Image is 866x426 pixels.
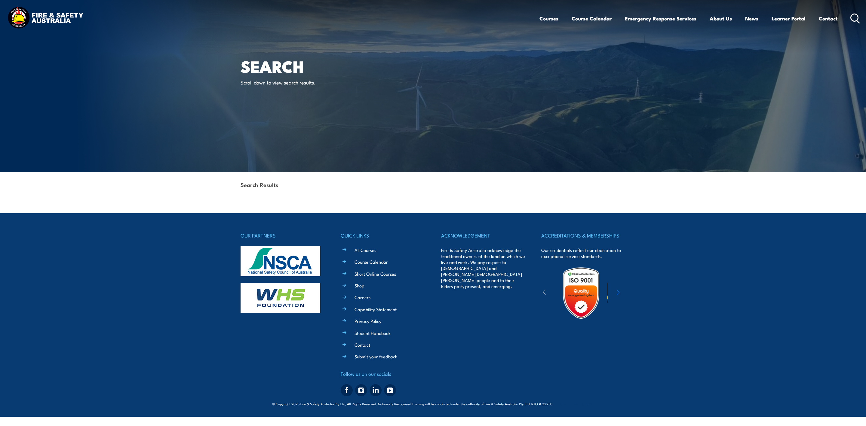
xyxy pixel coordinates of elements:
h1: Search [241,59,389,73]
a: Learner Portal [772,11,806,26]
a: News [745,11,758,26]
span: Site: [560,401,594,406]
a: Short Online Courses [355,271,396,277]
h4: QUICK LINKS [341,231,425,240]
img: Untitled design (19) [555,267,607,319]
h4: ACKNOWLEDGEMENT [441,231,525,240]
p: Fire & Safety Australia acknowledge the traditional owners of the land on which we live and work.... [441,247,525,289]
a: Course Calendar [572,11,612,26]
a: Privacy Policy [355,318,381,324]
a: KND Digital [573,400,594,406]
p: Our credentials reflect our dedication to exceptional service standards. [541,247,625,259]
a: About Us [710,11,732,26]
h4: OUR PARTNERS [241,231,325,240]
a: Shop [355,282,364,289]
h4: Follow us on our socials [341,369,425,378]
h4: ACCREDITATIONS & MEMBERSHIPS [541,231,625,240]
a: Student Handbook [355,330,391,336]
p: Scroll down to view search results. [241,79,350,86]
a: Capability Statement [355,306,397,312]
a: Course Calendar [355,259,388,265]
img: ewpa-logo [607,283,660,303]
a: Contact [355,342,370,348]
img: nsca-logo-footer [241,246,320,276]
a: Emergency Response Services [625,11,696,26]
a: Courses [539,11,558,26]
a: Careers [355,294,370,300]
a: Contact [819,11,838,26]
img: whs-logo-footer [241,283,320,313]
span: © Copyright 2025 Fire & Safety Australia Pty Ltd, All Rights Reserved. Nationally Recognised Trai... [272,401,594,406]
a: Submit your feedback [355,353,397,360]
a: All Courses [355,247,376,253]
strong: Search Results [241,180,278,188]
